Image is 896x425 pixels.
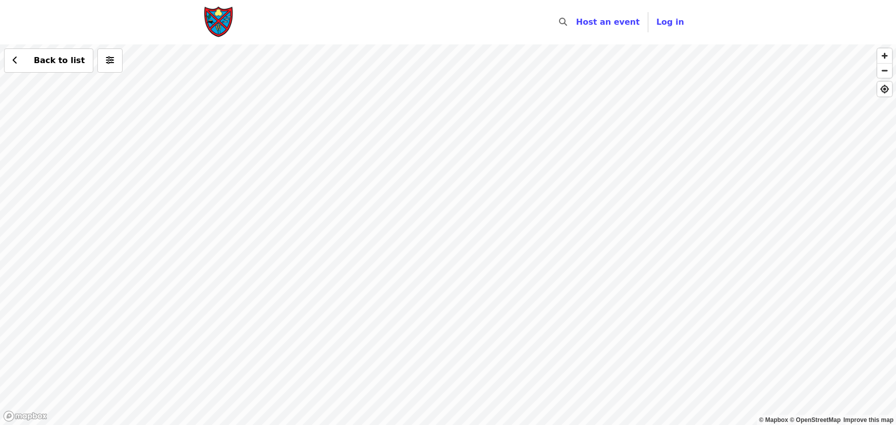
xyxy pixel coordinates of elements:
[3,410,47,422] a: Mapbox logo
[759,416,789,423] a: Mapbox
[648,12,692,32] button: Log in
[4,48,93,73] button: Back to list
[844,416,893,423] a: Map feedback
[573,10,581,34] input: Search
[97,48,123,73] button: More filters (0 selected)
[204,6,234,38] img: Society of St. Andrew - Home
[790,416,841,423] a: OpenStreetMap
[656,17,684,27] span: Log in
[34,56,85,65] span: Back to list
[13,56,18,65] i: chevron-left icon
[576,17,640,27] a: Host an event
[877,48,892,63] button: Zoom In
[877,82,892,96] button: Find My Location
[877,63,892,78] button: Zoom Out
[559,17,567,27] i: search icon
[106,56,114,65] i: sliders-h icon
